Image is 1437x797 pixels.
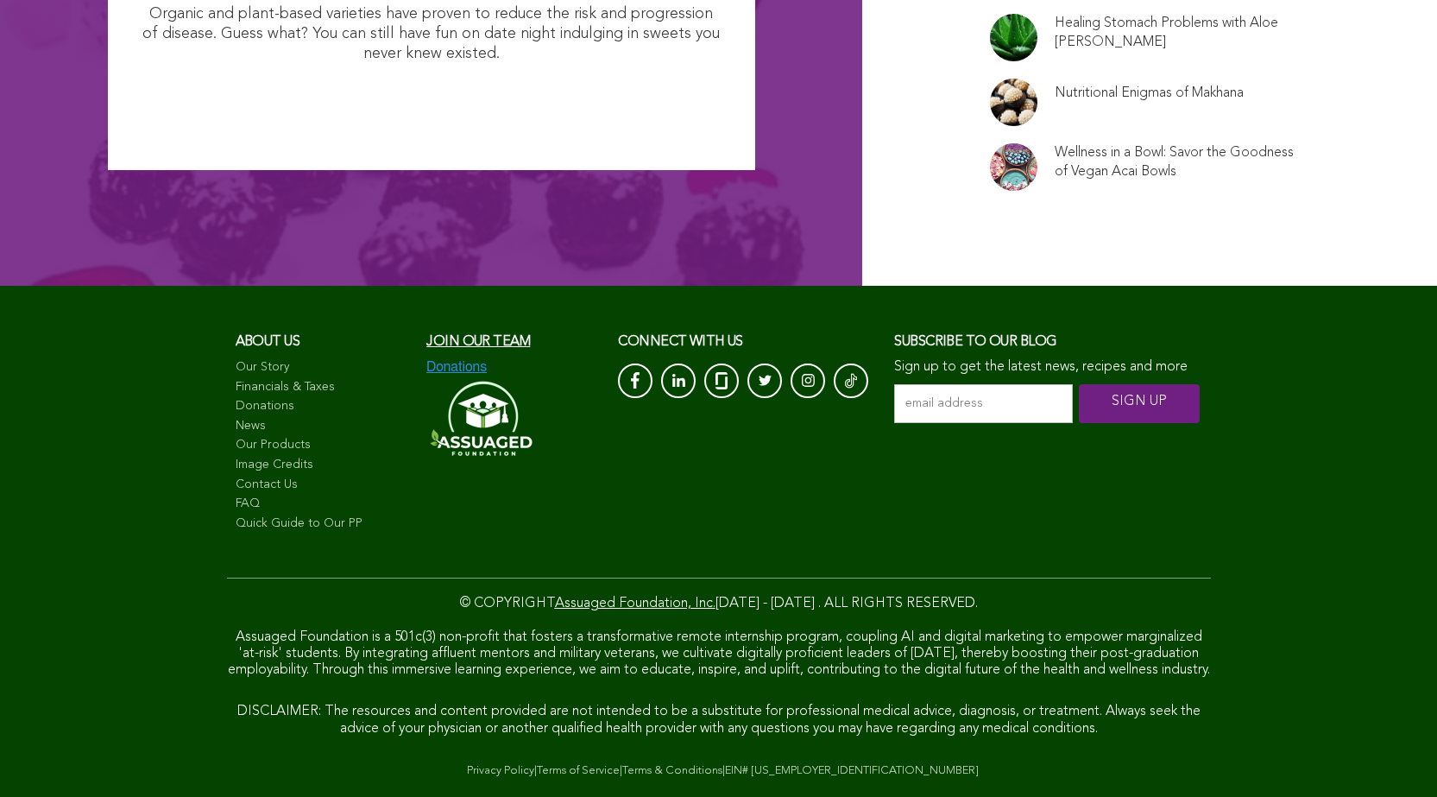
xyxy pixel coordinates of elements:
[227,762,1211,780] div: | | |
[236,496,410,513] a: FAQ
[262,73,601,136] img: I Want Organic Shopping For Less
[426,359,487,375] img: Donations
[236,379,410,396] a: Financials & Taxes
[845,372,857,389] img: Tik-Tok-Icon
[236,418,410,435] a: News
[236,359,410,376] a: Our Story
[1055,14,1295,52] a: Healing Stomach Problems with Aloe [PERSON_NAME]
[236,335,300,349] span: About us
[555,597,715,610] a: Assuaged Foundation, Inc.
[426,335,530,349] a: Join our team
[622,765,722,776] a: Terms & Conditions
[236,477,410,494] a: Contact Us
[142,4,721,65] p: Organic and plant-based varieties have proven to reduce the risk and progression of disease. Gues...
[236,437,410,454] a: Our Products
[460,597,978,610] span: © COPYRIGHT [DATE] - [DATE] . ALL RIGHTS RESERVED.
[236,516,410,533] a: Quick Guide to Our PP
[894,384,1073,423] input: email address
[228,630,1210,677] span: Assuaged Foundation is a 501c(3) non-profit that fosters a transformative remote internship progr...
[537,765,620,776] a: Terms of Service
[618,335,743,349] span: CONNECT with us
[1079,384,1200,423] input: SIGN UP
[715,372,728,389] img: glassdoor_White
[1055,84,1244,103] a: Nutritional Enigmas of Makhana
[467,765,534,776] a: Privacy Policy
[894,359,1201,376] p: Sign up to get the latest news, recipes and more
[725,765,979,776] a: EIN# [US_EMPLOYER_IDENTIFICATION_NUMBER]
[1351,714,1437,797] iframe: Chat Widget
[426,376,533,461] img: Assuaged-Foundation-Logo-White
[236,457,410,474] a: Image Credits
[237,705,1201,735] span: DISCLAIMER: The resources and content provided are not intended to be a substitute for profession...
[1055,143,1295,181] a: Wellness in a Bowl: Savor the Goodness of Vegan Acai Bowls
[894,329,1201,355] h3: Subscribe to our blog
[236,398,410,415] a: Donations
